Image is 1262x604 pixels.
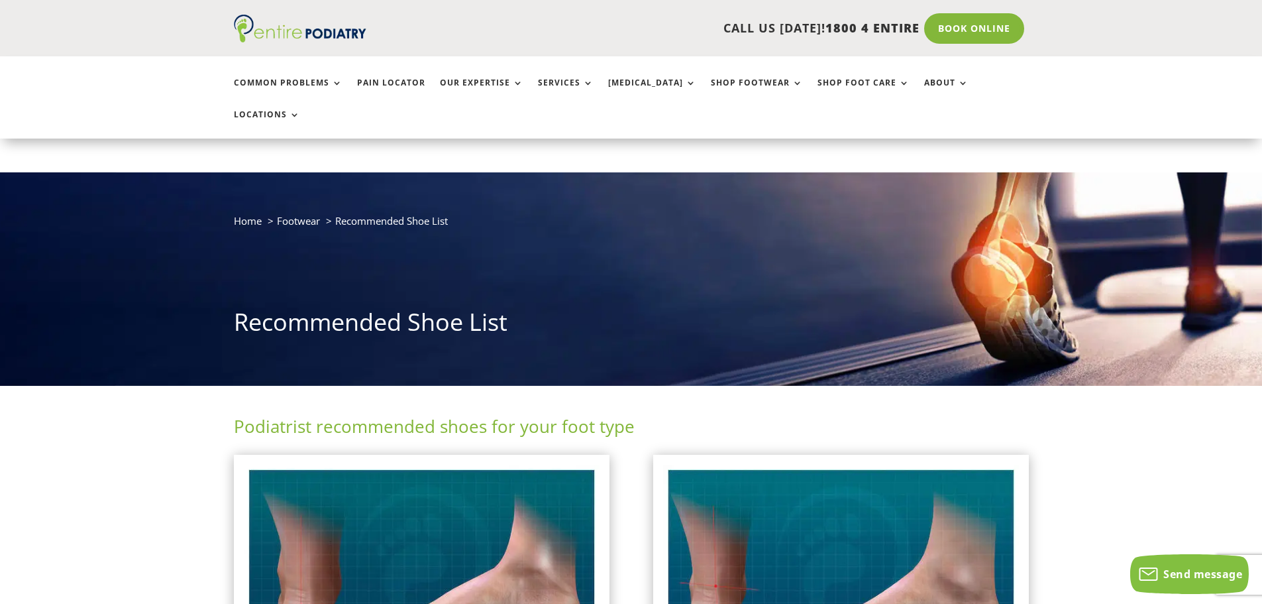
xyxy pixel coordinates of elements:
[234,110,300,139] a: Locations
[440,78,523,107] a: Our Expertise
[924,13,1024,44] a: Book Online
[825,20,920,36] span: 1800 4 ENTIRE
[538,78,594,107] a: Services
[234,32,366,45] a: Entire Podiatry
[357,78,425,107] a: Pain Locator
[234,15,366,42] img: logo (1)
[234,214,262,227] a: Home
[1163,567,1242,581] span: Send message
[234,78,342,107] a: Common Problems
[335,214,448,227] span: Recommended Shoe List
[608,78,696,107] a: [MEDICAL_DATA]
[924,78,969,107] a: About
[234,306,1029,345] h1: Recommended Shoe List
[711,78,803,107] a: Shop Footwear
[817,78,910,107] a: Shop Foot Care
[234,212,1029,239] nav: breadcrumb
[417,20,920,37] p: CALL US [DATE]!
[1130,554,1249,594] button: Send message
[234,414,1029,445] h2: Podiatrist recommended shoes for your foot type
[277,214,320,227] a: Footwear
